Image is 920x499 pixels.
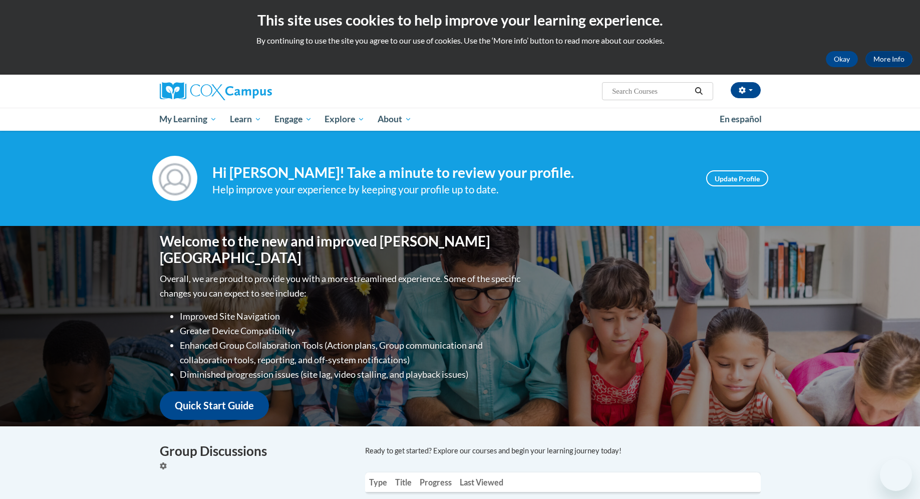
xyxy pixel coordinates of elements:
[180,324,523,338] li: Greater Device Compatibility
[160,82,272,100] img: Cox Campus
[865,51,912,67] a: More Info
[371,108,418,131] a: About
[160,441,350,461] h4: Group Discussions
[8,35,912,46] p: By continuing to use the site you agree to our use of cookies. Use the ‘More info’ button to read...
[611,85,691,97] input: Search Courses
[160,233,523,267] h1: Welcome to the new and improved [PERSON_NAME][GEOGRAPHIC_DATA]
[713,109,768,130] a: En español
[160,391,269,420] a: Quick Start Guide
[212,164,691,181] h4: Hi [PERSON_NAME]! Take a minute to review your profile.
[180,309,523,324] li: Improved Site Navigation
[268,108,319,131] a: Engage
[365,472,391,492] th: Type
[180,338,523,367] li: Enhanced Group Collaboration Tools (Action plans, Group communication and collaboration tools, re...
[212,181,691,198] div: Help improve your experience by keeping your profile up to date.
[391,472,416,492] th: Title
[880,459,912,491] iframe: Button to launch messaging window
[720,114,762,124] span: En español
[274,113,312,125] span: Engage
[706,170,768,186] a: Update Profile
[731,82,761,98] button: Account Settings
[318,108,371,131] a: Explore
[153,108,224,131] a: My Learning
[456,472,507,492] th: Last Viewed
[152,156,197,201] img: Profile Image
[223,108,268,131] a: Learn
[325,113,365,125] span: Explore
[826,51,858,67] button: Okay
[160,272,523,301] p: Overall, we are proud to provide you with a more streamlined experience. Some of the specific cha...
[180,367,523,382] li: Diminished progression issues (site lag, video stalling, and playback issues)
[378,113,412,125] span: About
[230,113,261,125] span: Learn
[145,108,776,131] div: Main menu
[160,82,350,100] a: Cox Campus
[8,10,912,30] h2: This site uses cookies to help improve your learning experience.
[416,472,456,492] th: Progress
[691,85,706,97] button: Search
[159,113,217,125] span: My Learning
